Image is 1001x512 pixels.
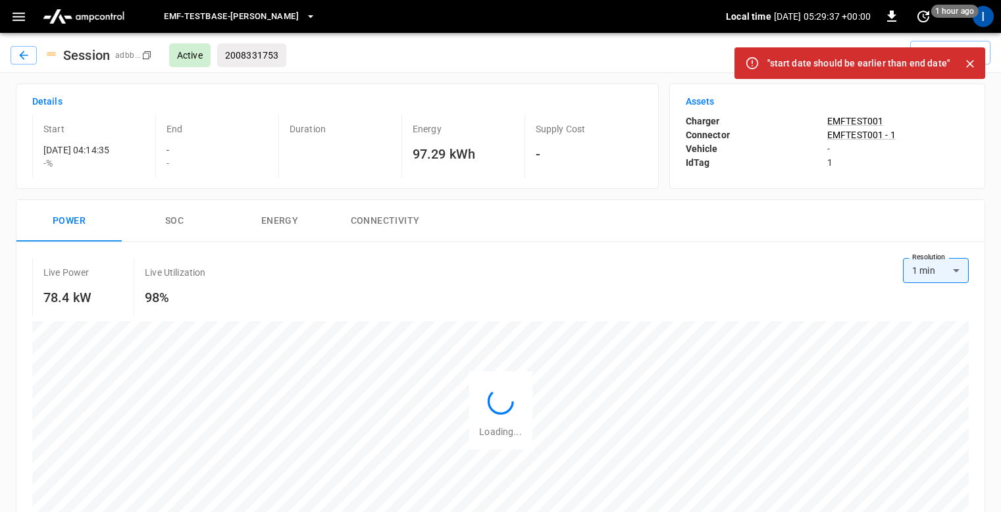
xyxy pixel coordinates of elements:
p: Supply Cost [536,122,642,136]
p: Charger [686,115,827,128]
div: Active [169,43,211,67]
p: [DATE] 04:14:35 [43,143,150,157]
button: eMF-Testbase-[PERSON_NAME] [159,4,321,30]
div: - [167,143,273,170]
button: Close [960,54,980,74]
p: Duration [290,122,396,136]
h6: 97.29 kWh [413,143,519,165]
button: Actions [910,41,990,65]
p: [DATE] 05:29:37 +00:00 [774,10,871,23]
h6: Details [32,95,642,109]
p: - [827,142,969,155]
p: Local time [726,10,771,23]
span: eMF-Testbase-[PERSON_NAME] [164,9,299,24]
p: Connector [686,128,827,142]
label: Resolution [912,252,945,263]
span: 1 hour ago [931,5,979,18]
span: Loading... [479,426,521,437]
p: Vehicle [686,142,827,156]
button: Energy [227,200,332,242]
div: "start date should be earlier than end date" [767,51,950,75]
span: adbb ... [115,51,141,60]
p: End [167,122,273,136]
h6: - [536,143,642,165]
p: Live Utilization [145,266,205,279]
button: Power [16,200,122,242]
h6: 98% [145,287,205,308]
img: ampcontrol.io logo [38,4,130,29]
button: SOC [122,200,227,242]
h6: 78.4 kW [43,287,91,308]
p: Start [43,122,150,136]
a: EMFTEST001 [827,115,969,128]
p: - % [43,157,150,170]
p: IdTag [686,156,827,170]
a: EMFTEST001 - 1 [827,128,969,141]
p: Energy [413,122,519,136]
div: 1 min [903,258,969,283]
div: copy [141,48,154,63]
p: 1 [827,156,969,169]
p: - [167,157,273,170]
h6: Assets [686,95,969,109]
p: Live Power [43,266,90,279]
div: profile-icon [973,6,994,27]
p: 2008331753 [225,49,279,62]
button: set refresh interval [913,6,934,27]
button: Connectivity [332,200,438,242]
h6: Session [58,45,115,66]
